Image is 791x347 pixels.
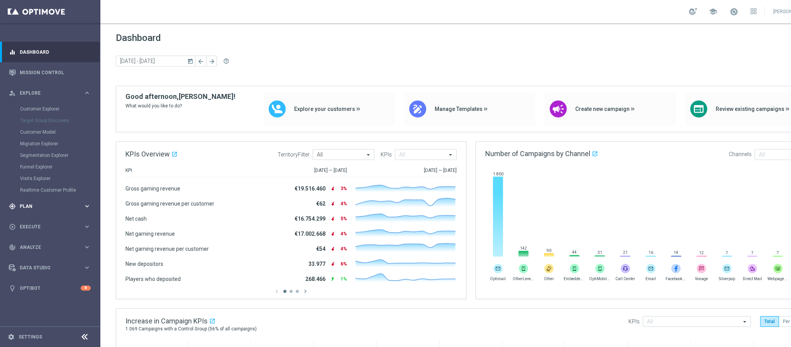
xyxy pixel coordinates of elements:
[20,265,83,270] span: Data Studio
[20,150,100,161] div: Segmentation Explorer
[83,264,91,271] i: keyboard_arrow_right
[20,62,91,83] a: Mission Control
[20,173,100,184] div: Visits Explorer
[20,91,83,95] span: Explore
[9,42,91,62] div: Dashboard
[9,90,83,97] div: Explore
[20,141,80,147] a: Migration Explorer
[9,264,83,271] div: Data Studio
[9,244,16,251] i: track_changes
[20,106,80,112] a: Customer Explorer
[8,333,15,340] i: settings
[8,265,91,271] button: Data Studio keyboard_arrow_right
[8,224,91,230] button: play_circle_outline Execute keyboard_arrow_right
[20,42,91,62] a: Dashboard
[20,103,100,115] div: Customer Explorer
[20,152,80,158] a: Segmentation Explorer
[20,161,100,173] div: Funnel Explorer
[83,202,91,210] i: keyboard_arrow_right
[9,90,16,97] i: person_search
[9,223,16,230] i: play_circle_outline
[20,184,100,196] div: Realtime Customer Profile
[19,335,42,339] a: Settings
[9,223,83,230] div: Execute
[9,203,16,210] i: gps_fixed
[9,278,91,298] div: Optibot
[8,90,91,96] button: person_search Explore keyboard_arrow_right
[20,126,100,138] div: Customer Model
[20,129,80,135] a: Customer Model
[8,49,91,55] button: equalizer Dashboard
[709,7,717,16] span: school
[20,187,80,193] a: Realtime Customer Profile
[8,244,91,250] button: track_changes Analyze keyboard_arrow_right
[9,285,16,292] i: lightbulb
[9,49,16,56] i: equalizer
[83,243,91,251] i: keyboard_arrow_right
[9,244,83,251] div: Analyze
[20,245,83,250] span: Analyze
[83,89,91,97] i: keyboard_arrow_right
[9,203,83,210] div: Plan
[8,203,91,209] button: gps_fixed Plan keyboard_arrow_right
[20,175,80,182] a: Visits Explorer
[20,164,80,170] a: Funnel Explorer
[20,115,100,126] div: Target Group Discovery
[20,204,83,209] span: Plan
[20,138,100,150] div: Migration Explorer
[8,70,91,76] button: Mission Control
[20,278,81,298] a: Optibot
[8,285,91,291] button: lightbulb Optibot 8
[20,225,83,229] span: Execute
[9,62,91,83] div: Mission Control
[81,286,91,291] div: 8
[83,223,91,230] i: keyboard_arrow_right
